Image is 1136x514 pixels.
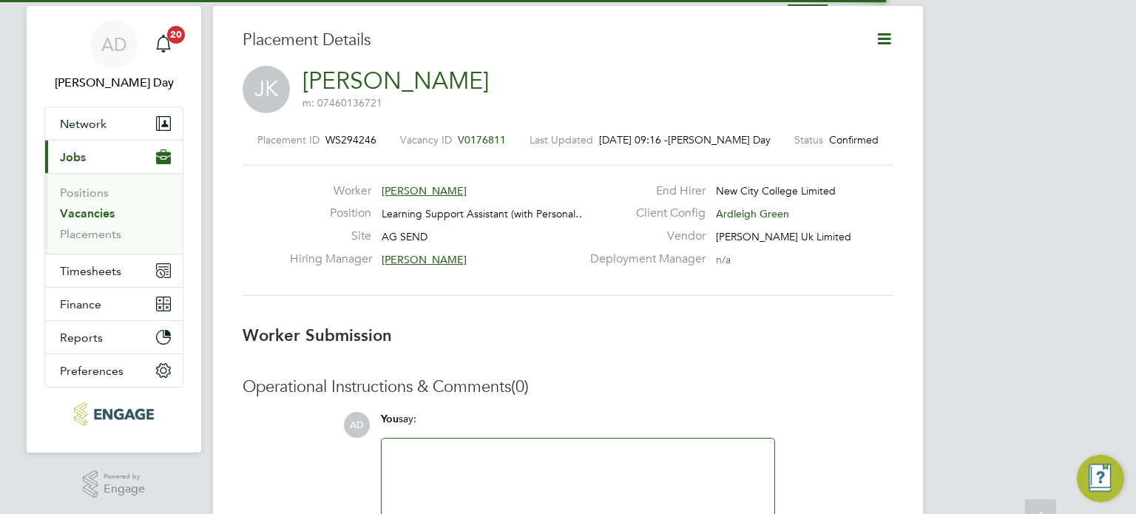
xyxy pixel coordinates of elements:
span: [PERSON_NAME] Uk Limited [716,230,851,243]
label: Last Updated [530,133,593,146]
a: Placements [60,227,121,241]
span: [PERSON_NAME] [382,184,467,197]
span: Engage [104,483,145,496]
h3: Placement Details [243,30,853,51]
div: Jobs [45,173,183,254]
label: Placement ID [257,133,319,146]
span: New City College Limited [716,184,836,197]
span: [PERSON_NAME] [382,253,467,266]
span: n/a [716,253,731,266]
a: Go to home page [44,402,183,426]
span: V0176811 [458,133,506,146]
label: Worker [290,183,371,199]
button: Reports [45,321,183,354]
span: Ardleigh Green [716,207,789,220]
span: Network [60,117,106,131]
button: Jobs [45,141,183,173]
button: Preferences [45,354,183,387]
label: Vendor [581,229,706,244]
span: AD [344,412,370,438]
label: Hiring Manager [290,251,371,267]
a: AD[PERSON_NAME] Day [44,21,183,92]
span: 20 [167,26,185,44]
button: Finance [45,288,183,320]
a: Vacancies [60,206,115,220]
label: Position [290,206,371,221]
span: Jobs [60,150,86,164]
span: [PERSON_NAME] Day [668,133,771,146]
button: Engage Resource Center [1077,455,1124,502]
span: m: 07460136721 [302,96,382,109]
h3: Operational Instructions & Comments [243,376,893,398]
span: Learning Support Assistant (with Personal… [382,207,586,220]
span: You [381,413,399,425]
button: Network [45,107,183,140]
span: Timesheets [60,264,121,278]
span: AD [101,35,127,54]
label: End Hirer [581,183,706,199]
b: Worker Submission [243,325,392,345]
span: [DATE] 09:16 - [599,133,668,146]
a: 20 [149,21,178,68]
button: Timesheets [45,254,183,287]
span: Finance [60,297,101,311]
a: Positions [60,186,109,200]
a: [PERSON_NAME] [302,67,489,95]
span: Preferences [60,364,124,378]
label: Status [794,133,823,146]
span: JK [243,66,290,113]
span: Amie Day [44,74,183,92]
span: Confirmed [829,133,879,146]
span: Powered by [104,470,145,483]
label: Deployment Manager [581,251,706,267]
span: (0) [511,376,529,396]
span: WS294246 [325,133,376,146]
nav: Main navigation [27,6,201,453]
label: Client Config [581,206,706,221]
img: morganhunt-logo-retina.png [74,402,153,426]
div: say: [381,412,775,438]
span: Reports [60,331,103,345]
a: Powered byEngage [83,470,146,498]
label: Site [290,229,371,244]
label: Vacancy ID [400,133,452,146]
span: AG SEND [382,230,427,243]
